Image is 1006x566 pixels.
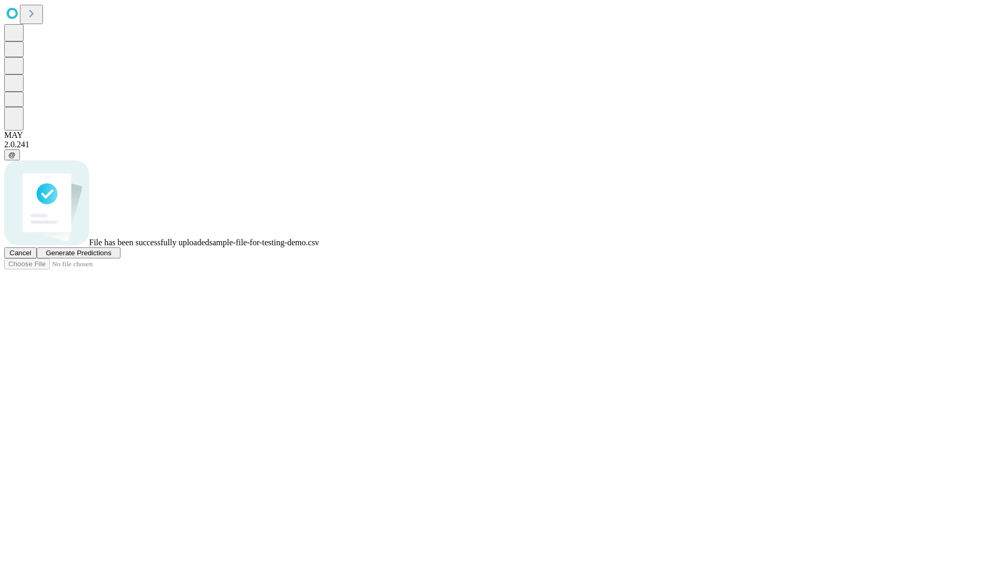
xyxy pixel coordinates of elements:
button: Generate Predictions [37,247,121,258]
span: File has been successfully uploaded [89,238,209,247]
span: sample-file-for-testing-demo.csv [209,238,319,247]
button: Cancel [4,247,37,258]
div: 2.0.241 [4,140,1002,149]
span: Generate Predictions [46,249,111,257]
button: @ [4,149,20,160]
div: MAY [4,130,1002,140]
span: Cancel [9,249,31,257]
span: @ [8,151,16,159]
